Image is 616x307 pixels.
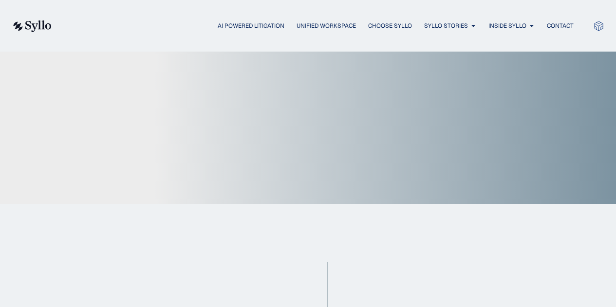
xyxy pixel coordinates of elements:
a: Inside Syllo [488,21,526,30]
a: AI Powered Litigation [218,21,284,30]
div: Menu Toggle [71,21,574,31]
a: Choose Syllo [368,21,412,30]
nav: Menu [71,21,574,31]
a: Syllo Stories [424,21,468,30]
a: Contact [547,21,574,30]
a: Unified Workspace [297,21,356,30]
img: syllo [12,20,52,32]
